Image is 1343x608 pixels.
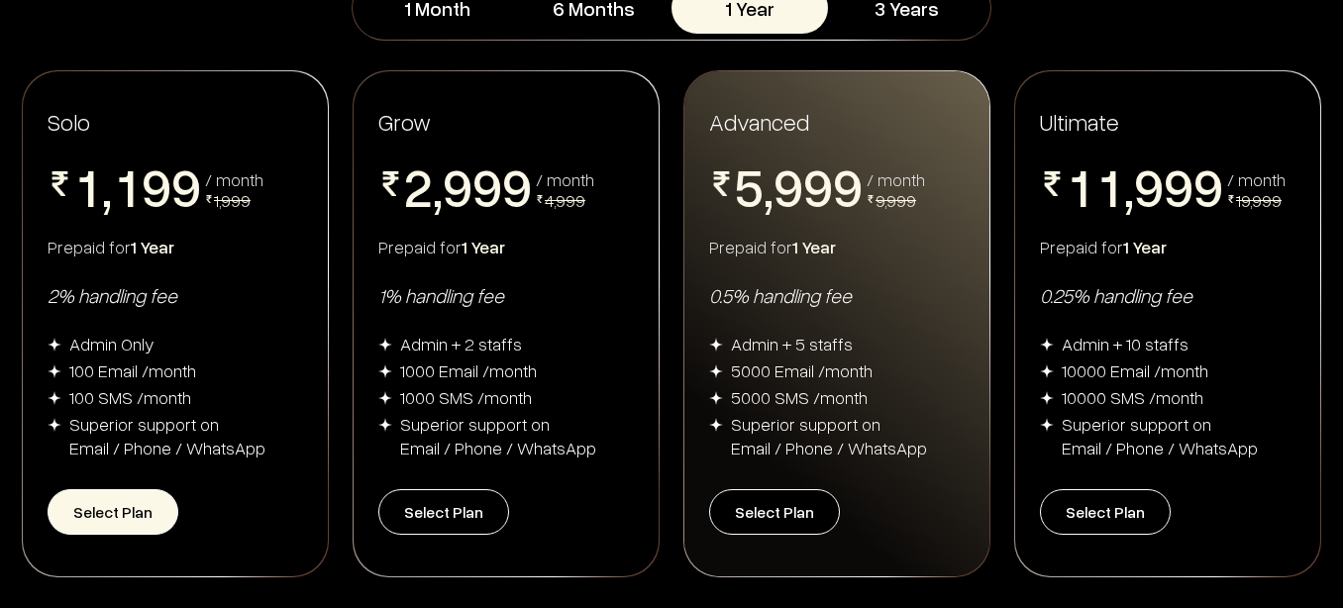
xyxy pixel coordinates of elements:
[1062,385,1203,409] div: 10000 SMS /month
[112,159,142,213] span: 1
[709,106,809,137] span: Advanced
[214,189,251,211] span: 1,999
[48,489,178,535] button: Select Plan
[1040,106,1119,137] span: Ultimate
[1040,391,1054,405] img: img
[876,189,916,211] span: 9,999
[72,213,102,266] span: 2
[709,171,734,196] img: pricing-rupee
[803,159,833,213] span: 9
[48,107,90,136] span: Solo
[433,159,443,219] span: ,
[378,171,403,196] img: pricing-rupee
[378,338,392,352] img: img
[48,171,72,196] img: pricing-rupee
[112,213,142,266] span: 2
[48,391,61,405] img: img
[403,213,433,266] span: 3
[403,159,433,213] span: 2
[48,338,61,352] img: img
[72,159,102,213] span: 1
[867,195,875,203] img: pricing-rupee
[709,391,723,405] img: img
[378,107,431,136] span: Grow
[69,412,265,459] div: Superior support on Email / Phone / WhatsApp
[205,170,263,188] div: / month
[774,159,803,213] span: 9
[867,170,925,188] div: / month
[378,418,392,432] img: img
[833,159,863,213] span: 9
[1040,418,1054,432] img: img
[1123,236,1167,257] span: 1 Year
[734,159,764,213] span: 5
[709,418,723,432] img: img
[734,213,764,266] span: 6
[48,418,61,432] img: img
[131,236,174,257] span: 1 Year
[48,235,303,258] div: Prepaid for
[171,159,201,213] span: 9
[1227,170,1286,188] div: / month
[1124,159,1134,219] span: ,
[1040,282,1295,308] div: 0.25% handling fee
[1236,189,1282,211] span: 19,999
[142,159,171,213] span: 9
[69,332,155,355] div: Admin Only
[1062,332,1188,355] div: Admin + 10 staffs
[378,282,634,308] div: 1% handling fee
[1134,159,1164,213] span: 9
[1062,358,1208,382] div: 10000 Email /month
[1094,159,1124,213] span: 1
[1227,195,1235,203] img: pricing-rupee
[1040,489,1171,535] button: Select Plan
[731,412,927,459] div: Superior support on Email / Phone / WhatsApp
[545,189,585,211] span: 4,999
[69,385,191,409] div: 100 SMS /month
[1164,159,1193,213] span: 9
[731,385,868,409] div: 5000 SMS /month
[1065,213,1094,266] span: 2
[400,332,522,355] div: Admin + 2 staffs
[205,195,213,203] img: pricing-rupee
[709,364,723,378] img: img
[1040,235,1295,258] div: Prepaid for
[536,170,594,188] div: / month
[1065,159,1094,213] span: 1
[502,159,532,213] span: 9
[709,338,723,352] img: img
[378,391,392,405] img: img
[400,412,596,459] div: Superior support on Email / Phone / WhatsApp
[472,159,502,213] span: 9
[709,489,840,535] button: Select Plan
[792,236,836,257] span: 1 Year
[400,358,537,382] div: 1000 Email /month
[48,282,303,308] div: 2% handling fee
[378,235,634,258] div: Prepaid for
[1193,159,1223,213] span: 9
[1040,171,1065,196] img: pricing-rupee
[1094,213,1124,266] span: 2
[1062,412,1258,459] div: Superior support on Email / Phone / WhatsApp
[1040,338,1054,352] img: img
[400,385,532,409] div: 1000 SMS /month
[731,332,853,355] div: Admin + 5 staffs
[536,195,544,203] img: pricing-rupee
[69,358,196,382] div: 100 Email /month
[378,489,509,535] button: Select Plan
[378,364,392,378] img: img
[1040,364,1054,378] img: img
[102,159,112,219] span: ,
[709,282,965,308] div: 0.5% handling fee
[709,235,965,258] div: Prepaid for
[48,364,61,378] img: img
[462,236,505,257] span: 1 Year
[443,159,472,213] span: 9
[731,358,873,382] div: 5000 Email /month
[764,159,774,219] span: ,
